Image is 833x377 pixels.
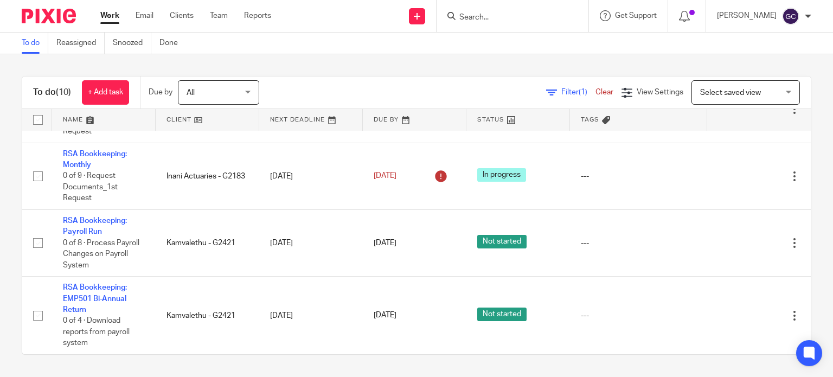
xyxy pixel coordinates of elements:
[374,312,396,320] span: [DATE]
[113,33,151,54] a: Snoozed
[100,10,119,21] a: Work
[782,8,799,25] img: svg%3E
[259,209,363,276] td: [DATE]
[477,235,527,248] span: Not started
[170,10,194,21] a: Clients
[156,209,259,276] td: Kamvalethu - G2421
[82,80,129,105] a: + Add task
[22,33,48,54] a: To do
[581,117,599,123] span: Tags
[63,317,130,347] span: 0 of 4 · Download reports from payroll system
[210,10,228,21] a: Team
[22,9,76,23] img: Pixie
[581,310,696,321] div: ---
[477,168,526,182] span: In progress
[187,89,195,97] span: All
[244,10,271,21] a: Reports
[458,13,556,23] input: Search
[63,284,127,314] a: RSA Bookkeeping: EMP501 Bi-Annual Return
[63,150,127,169] a: RSA Bookkeeping: Monthly
[56,33,105,54] a: Reassigned
[159,33,186,54] a: Done
[579,88,587,96] span: (1)
[717,10,777,21] p: [PERSON_NAME]
[149,87,172,98] p: Due by
[156,143,259,209] td: Inani Actuaries - G2183
[33,87,71,98] h1: To do
[477,308,527,321] span: Not started
[136,10,153,21] a: Email
[374,239,396,247] span: [DATE]
[374,172,396,180] span: [DATE]
[259,143,363,209] td: [DATE]
[56,88,71,97] span: (10)
[615,12,657,20] span: Get Support
[595,88,613,96] a: Clear
[63,239,139,269] span: 0 of 8 · Process Payroll Changes on Payroll System
[63,217,127,235] a: RSA Bookkeeping: Payroll Run
[581,171,696,182] div: ---
[700,89,761,97] span: Select saved view
[63,172,118,202] span: 0 of 9 · Request Documents_1st Request
[156,277,259,354] td: Kamvalethu - G2421
[581,238,696,248] div: ---
[561,88,595,96] span: Filter
[637,88,683,96] span: View Settings
[259,277,363,354] td: [DATE]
